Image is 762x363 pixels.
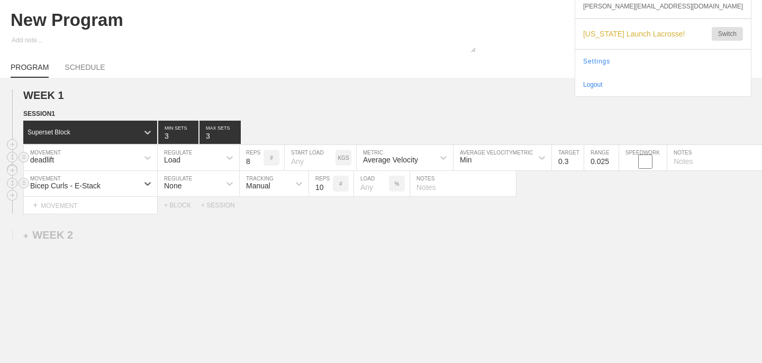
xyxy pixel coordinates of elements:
span: + [23,231,28,240]
p: % [395,181,400,187]
input: Any [354,171,389,196]
div: Manual [246,181,270,190]
div: Bicep Curls - E-Stack [30,181,101,190]
span: [US_STATE] Launch Lacrosse! [583,30,701,38]
div: Min [460,156,472,164]
div: deadlift [30,156,54,164]
p: # [270,155,273,161]
a: Settings [575,50,751,73]
span: SESSION 1 [23,110,55,117]
iframe: Chat Widget [709,312,762,363]
input: None [199,121,241,144]
div: Superset Block [28,129,70,136]
span: + [33,201,38,210]
div: Average Velocity [363,156,418,164]
div: + SESSION [201,202,243,209]
p: KGS [338,155,349,161]
div: WEEK 2 [23,229,73,241]
div: + BLOCK [164,202,201,209]
button: Switch [712,27,743,41]
input: Notes [410,171,516,196]
input: Any [285,145,335,170]
div: Logout [575,73,751,96]
a: PROGRAM [11,63,49,78]
div: Load [164,156,180,164]
div: None [164,181,182,190]
p: # [339,181,342,187]
span: WEEK 1 [23,89,64,101]
a: SCHEDULE [65,63,105,77]
div: MOVEMENT [23,197,158,214]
